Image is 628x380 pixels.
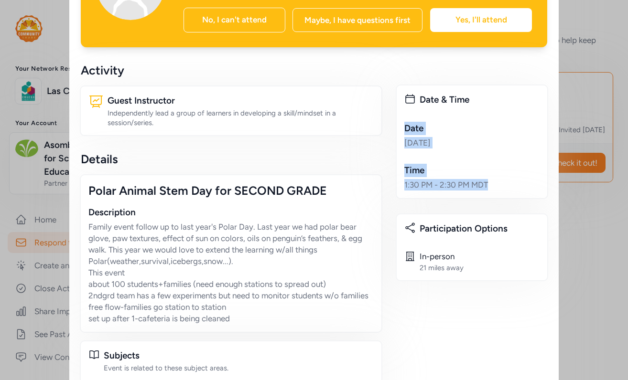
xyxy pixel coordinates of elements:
[104,363,374,373] div: Event is related to these subject areas.
[404,137,540,148] div: [DATE]
[430,8,532,32] div: Yes, I'll attend
[420,222,540,235] div: Participation Options
[420,263,464,273] div: 21 miles away
[81,151,381,167] div: Details
[404,122,540,135] div: Date
[184,8,285,32] div: No, I can't attend
[404,164,540,177] div: Time
[420,251,464,262] div: In-person
[108,94,374,107] div: Guest Instructor
[292,8,422,32] div: Maybe, I have questions first
[88,206,374,219] div: Description
[404,179,540,190] div: 1:30 PM - 2:30 PM MDT
[420,93,540,106] div: Date & Time
[81,63,381,78] div: Activity
[108,108,374,127] div: Independently lead a group of learners in developing a skill/mindset in a session/series.
[88,221,374,324] p: Family event follow up to last year's Polar Day. Last year we had polar bear glove, paw textures,...
[88,183,374,198] div: Polar Animal Stem Day for SECOND GRADE
[104,349,374,362] div: Subjects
